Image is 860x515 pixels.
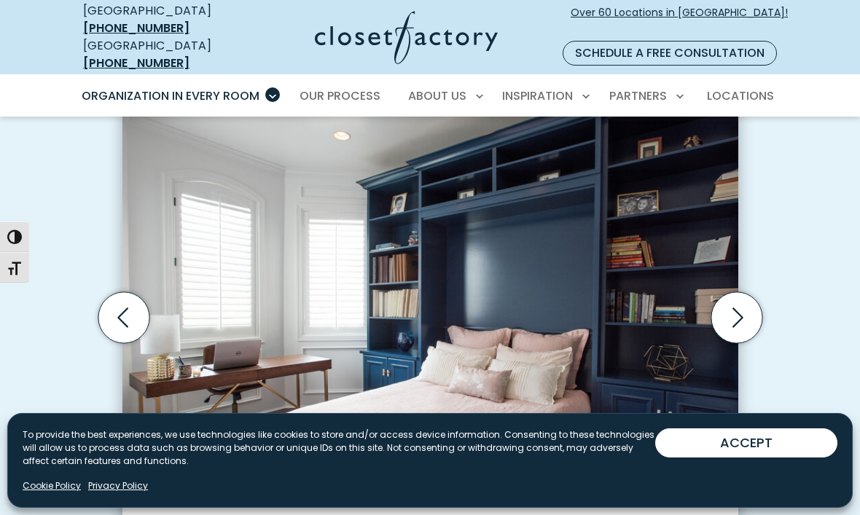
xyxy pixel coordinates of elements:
[563,41,777,66] a: Schedule a Free Consultation
[408,87,466,104] span: About Us
[83,55,189,71] a: [PHONE_NUMBER]
[571,5,788,36] span: Over 60 Locations in [GEOGRAPHIC_DATA]!
[82,87,259,104] span: Organization in Every Room
[707,87,774,104] span: Locations
[655,428,837,457] button: ACCEPT
[23,428,655,468] p: To provide the best experiences, we use technologies like cookies to store and/or access device i...
[23,479,81,492] a: Cookie Policy
[83,2,242,37] div: [GEOGRAPHIC_DATA]
[300,87,380,104] span: Our Process
[315,11,498,64] img: Closet Factory Logo
[122,89,738,506] img: Navy blue built-in wall bed with surrounding bookcases and upper storage
[93,286,155,349] button: Previous slide
[609,87,667,104] span: Partners
[705,286,768,349] button: Next slide
[83,37,242,72] div: [GEOGRAPHIC_DATA]
[88,479,148,492] a: Privacy Policy
[83,20,189,36] a: [PHONE_NUMBER]
[71,76,789,117] nav: Primary Menu
[502,87,573,104] span: Inspiration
